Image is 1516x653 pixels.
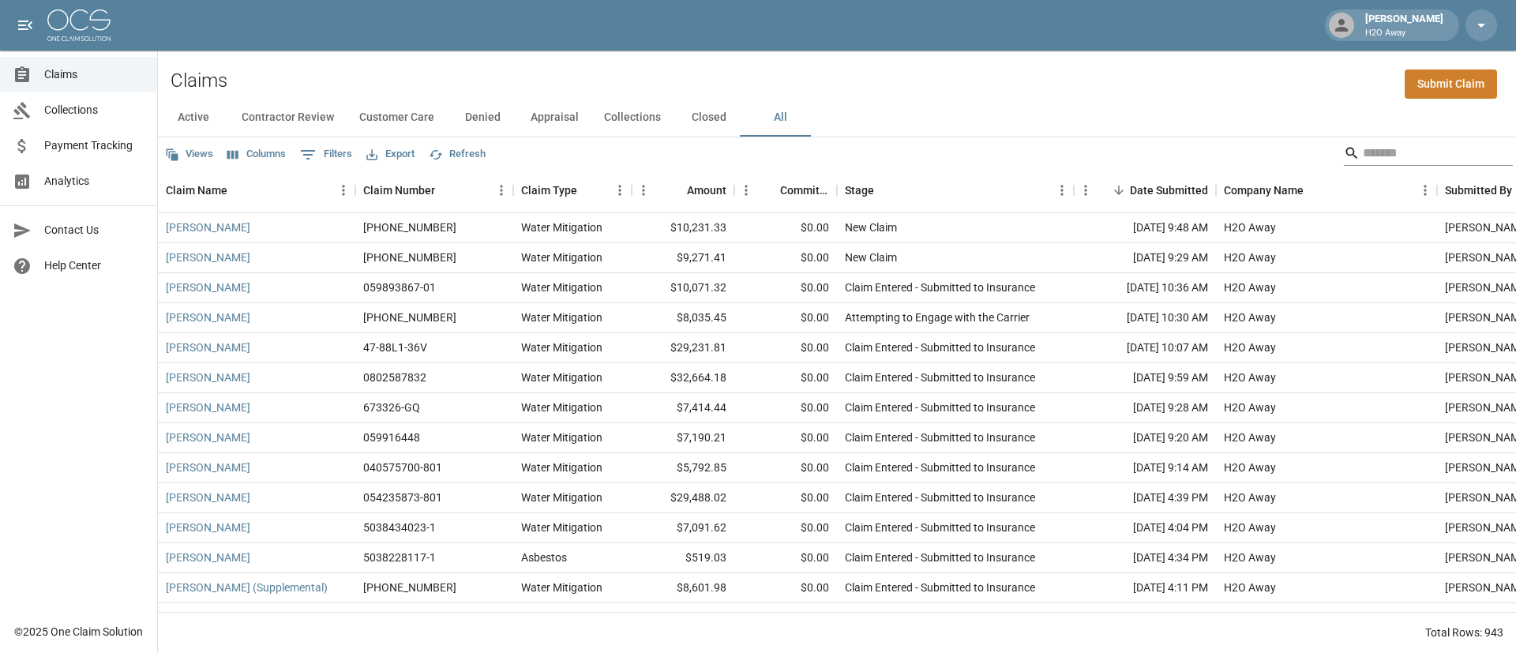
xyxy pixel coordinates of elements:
[363,340,427,355] div: 47-88L1-36V
[44,66,144,83] span: Claims
[632,178,655,202] button: Menu
[229,99,347,137] button: Contractor Review
[1224,340,1276,355] div: H2O Away
[632,573,734,603] div: $8,601.98
[521,310,602,325] div: Water Mitigation
[632,303,734,333] div: $8,035.45
[1224,310,1276,325] div: H2O Away
[521,430,602,445] div: Water Mitigation
[734,303,837,333] div: $0.00
[734,333,837,363] div: $0.00
[1050,178,1074,202] button: Menu
[632,483,734,513] div: $29,488.02
[1224,168,1304,212] div: Company Name
[845,220,897,235] div: New Claim
[296,142,356,167] button: Show filters
[687,168,726,212] div: Amount
[674,99,745,137] button: Closed
[1074,603,1216,633] div: [DATE] 1:03 PM
[44,257,144,274] span: Help Center
[166,580,328,595] a: [PERSON_NAME] (Supplemental)
[845,550,1035,565] div: Claim Entered - Submitted to Insurance
[1224,430,1276,445] div: H2O Away
[521,250,602,265] div: Water Mitigation
[363,520,436,535] div: 5038434023-1
[1074,393,1216,423] div: [DATE] 9:28 AM
[363,550,436,565] div: 5038228117-1
[1224,490,1276,505] div: H2O Away
[845,310,1030,325] div: Attempting to Engage with the Carrier
[363,490,442,505] div: 054235873-801
[44,173,144,190] span: Analytics
[14,624,143,640] div: © 2025 One Claim Solution
[1224,280,1276,295] div: H2O Away
[632,603,734,633] div: $10,593.56
[874,179,896,201] button: Sort
[734,543,837,573] div: $0.00
[734,243,837,273] div: $0.00
[1074,168,1216,212] div: Date Submitted
[1359,11,1450,39] div: [PERSON_NAME]
[1216,168,1437,212] div: Company Name
[1224,400,1276,415] div: H2O Away
[521,168,577,212] div: Claim Type
[166,460,250,475] a: [PERSON_NAME]
[845,370,1035,385] div: Claim Entered - Submitted to Insurance
[332,178,355,202] button: Menu
[47,9,111,41] img: ocs-logo-white-transparent.png
[1074,453,1216,483] div: [DATE] 9:14 AM
[632,513,734,543] div: $7,091.62
[1304,179,1326,201] button: Sort
[363,580,456,595] div: 01-009-151043
[1074,213,1216,243] div: [DATE] 9:48 AM
[363,250,456,265] div: 01-009-202300
[490,178,513,202] button: Menu
[845,490,1035,505] div: Claim Entered - Submitted to Insurance
[734,423,837,453] div: $0.00
[1224,220,1276,235] div: H2O Away
[734,178,758,202] button: Menu
[1074,243,1216,273] div: [DATE] 9:29 AM
[166,280,250,295] a: [PERSON_NAME]
[435,179,457,201] button: Sort
[1074,483,1216,513] div: [DATE] 4:39 PM
[1074,513,1216,543] div: [DATE] 4:04 PM
[44,137,144,154] span: Payment Tracking
[166,250,250,265] a: [PERSON_NAME]
[577,179,599,201] button: Sort
[513,168,632,212] div: Claim Type
[521,340,602,355] div: Water Mitigation
[734,573,837,603] div: $0.00
[171,69,227,92] h2: Claims
[521,280,602,295] div: Water Mitigation
[632,363,734,393] div: $32,664.18
[845,610,1035,625] div: Claim Entered - Submitted to Insurance
[1224,580,1276,595] div: H2O Away
[521,580,602,595] div: Water Mitigation
[1224,250,1276,265] div: H2O Away
[1425,625,1503,640] div: Total Rows: 943
[632,213,734,243] div: $10,231.33
[166,550,250,565] a: [PERSON_NAME]
[166,430,250,445] a: [PERSON_NAME]
[166,520,250,535] a: [PERSON_NAME]
[1224,370,1276,385] div: H2O Away
[363,310,456,325] div: 01-009-176062
[166,400,250,415] a: [PERSON_NAME]
[158,99,1516,137] div: dynamic tabs
[227,179,250,201] button: Sort
[355,168,513,212] div: Claim Number
[425,142,490,167] button: Refresh
[632,453,734,483] div: $5,792.85
[166,340,250,355] a: [PERSON_NAME]
[845,430,1035,445] div: Claim Entered - Submitted to Insurance
[845,580,1035,595] div: Claim Entered - Submitted to Insurance
[1224,520,1276,535] div: H2O Away
[166,168,227,212] div: Claim Name
[845,168,874,212] div: Stage
[734,603,837,633] div: $0.00
[223,142,290,167] button: Select columns
[1074,573,1216,603] div: [DATE] 4:11 PM
[632,273,734,303] div: $10,071.32
[1074,178,1098,202] button: Menu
